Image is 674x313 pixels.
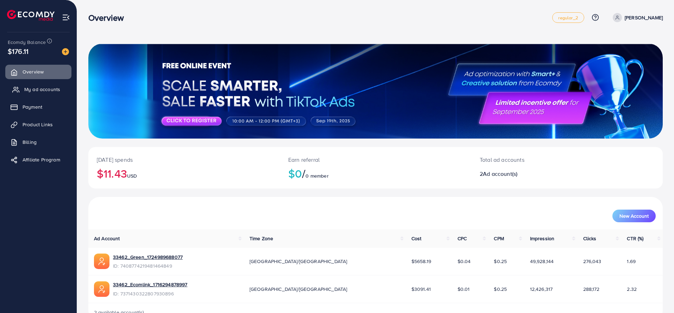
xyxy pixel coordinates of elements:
span: $0.25 [494,258,507,265]
span: Product Links [23,121,53,128]
img: logo [7,10,55,21]
span: regular_2 [558,15,578,20]
span: $3091.41 [411,286,431,293]
span: Time Zone [250,235,273,242]
a: Product Links [5,117,71,132]
p: [DATE] spends [97,155,271,164]
span: $0.04 [458,258,471,265]
span: CTR (%) [627,235,643,242]
span: Clicks [583,235,597,242]
span: CPC [458,235,467,242]
span: Impression [530,235,555,242]
a: 33462_Ecomlink_1716294878997 [113,281,187,288]
h2: 2 [480,171,606,177]
img: menu [62,13,70,21]
span: New Account [619,213,649,218]
span: ID: 7371430322807930896 [113,290,187,297]
span: 0 member [305,172,328,179]
span: 276,043 [583,258,601,265]
span: Billing [23,139,37,146]
a: regular_2 [552,12,584,23]
span: CPM [494,235,504,242]
a: Overview [5,65,71,79]
img: ic-ads-acc.e4c84228.svg [94,254,109,269]
span: Overview [23,68,44,75]
span: $0.25 [494,286,507,293]
span: Ad Account [94,235,120,242]
span: Ecomdy Balance [8,39,46,46]
h2: $11.43 [97,167,271,180]
a: Payment [5,100,71,114]
span: Cost [411,235,422,242]
span: Affiliate Program [23,156,60,163]
p: Total ad accounts [480,155,606,164]
span: $176.11 [8,46,29,56]
h2: $0 [288,167,463,180]
span: 1.69 [627,258,636,265]
a: [PERSON_NAME] [610,13,663,22]
img: image [62,48,69,55]
span: 2.32 [627,286,637,293]
span: 288,172 [583,286,600,293]
span: $5658.19 [411,258,431,265]
span: Ad account(s) [483,170,517,178]
span: 12,426,317 [530,286,553,293]
a: Billing [5,135,71,149]
span: $0.01 [458,286,470,293]
span: Payment [23,103,42,110]
p: [PERSON_NAME] [625,13,663,22]
span: / [302,165,305,181]
span: ID: 7408774219481464849 [113,262,183,269]
img: ic-ads-acc.e4c84228.svg [94,281,109,297]
a: 33462_Green_1724989688077 [113,254,183,261]
a: My ad accounts [5,82,71,96]
span: 49,928,144 [530,258,554,265]
p: Earn referral [288,155,463,164]
span: [GEOGRAPHIC_DATA]/[GEOGRAPHIC_DATA] [250,286,347,293]
span: [GEOGRAPHIC_DATA]/[GEOGRAPHIC_DATA] [250,258,347,265]
a: Affiliate Program [5,153,71,167]
h3: Overview [88,13,130,23]
button: New Account [612,210,656,222]
span: USD [127,172,137,179]
span: My ad accounts [24,86,60,93]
